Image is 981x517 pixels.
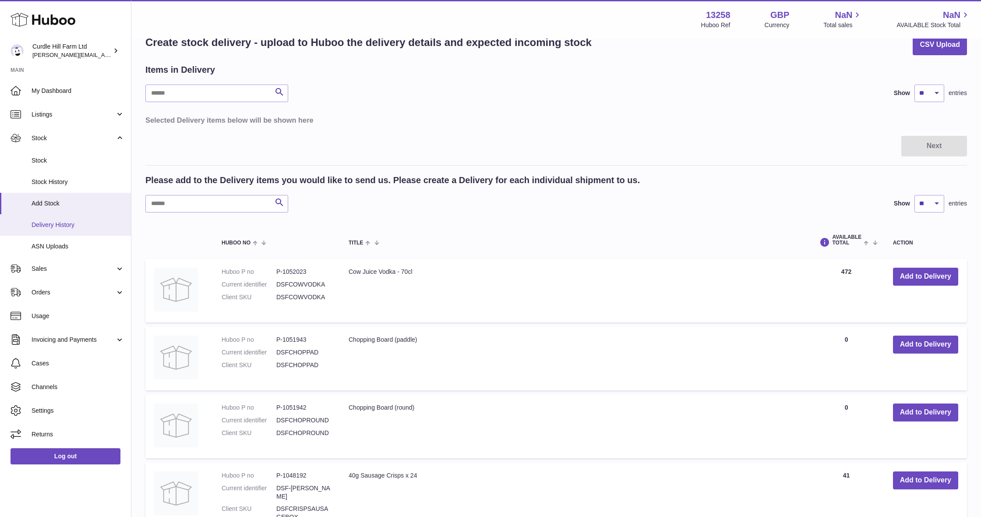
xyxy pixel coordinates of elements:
dt: Huboo P no [222,471,276,480]
dd: DSF-[PERSON_NAME] [276,484,331,501]
span: Settings [32,407,124,415]
dd: DSFCOWVODKA [276,280,331,289]
dd: DSFCOWVODKA [276,293,331,301]
span: Invoicing and Payments [32,336,115,344]
span: Add Stock [32,199,124,208]
span: Orders [32,288,115,297]
dd: DSFCHOPPAD [276,348,331,357]
span: Returns [32,430,124,439]
dd: P-1048192 [276,471,331,480]
td: Chopping Board (paddle) [340,327,808,390]
strong: GBP [770,9,789,21]
dt: Huboo P no [222,268,276,276]
img: 40g Sausage Crisps x 24 [154,471,198,515]
div: Currency [765,21,790,29]
label: Show [894,89,910,97]
span: Channels [32,383,124,391]
button: CSV Upload [913,35,967,55]
img: Cow Juice Vodka - 70cl [154,268,198,312]
img: Chopping Board (round) [154,404,198,447]
span: entries [949,89,967,97]
span: Listings [32,110,115,119]
button: Add to Delivery [893,336,958,354]
strong: 13258 [706,9,730,21]
span: Delivery History [32,221,124,229]
dt: Current identifier [222,416,276,425]
td: 0 [808,327,884,390]
label: Show [894,199,910,208]
span: My Dashboard [32,87,124,95]
span: [PERSON_NAME][EMAIL_ADDRESS][DOMAIN_NAME] [32,51,176,58]
span: AVAILABLE Stock Total [896,21,970,29]
dt: Client SKU [222,361,276,369]
dt: Client SKU [222,429,276,437]
dd: DSFCHOPROUND [276,429,331,437]
div: Curdle Hill Farm Ltd [32,42,111,59]
dd: P-1052023 [276,268,331,276]
span: Stock [32,156,124,165]
dd: P-1051942 [276,404,331,412]
h2: Items in Delivery [145,64,215,76]
span: Total sales [823,21,862,29]
span: Huboo no [222,240,251,246]
button: Add to Delivery [893,404,958,421]
span: ASN Uploads [32,242,124,251]
a: NaN Total sales [823,9,862,29]
dd: DSFCHOPROUND [276,416,331,425]
td: 0 [808,395,884,458]
button: Add to Delivery [893,471,958,489]
dd: DSFCHOPPAD [276,361,331,369]
span: AVAILABLE Total [832,234,861,246]
h3: Selected Delivery items below will be shown here [145,115,967,125]
span: Stock History [32,178,124,186]
img: Chopping Board (paddle) [154,336,198,379]
img: miranda@diddlysquatfarmshop.com [11,44,24,57]
span: NaN [943,9,960,21]
dt: Current identifier [222,348,276,357]
span: Usage [32,312,124,320]
dt: Client SKU [222,293,276,301]
h1: Create stock delivery - upload to Huboo the delivery details and expected incoming stock [145,35,592,50]
td: Cow Juice Vodka - 70cl [340,259,808,322]
dt: Current identifier [222,484,276,501]
dt: Huboo P no [222,336,276,344]
span: Stock [32,134,115,142]
div: Action [893,240,958,246]
td: 472 [808,259,884,322]
span: entries [949,199,967,208]
span: Sales [32,265,115,273]
h2: Please add to the Delivery items you would like to send us. Please create a Delivery for each ind... [145,174,640,186]
dt: Huboo P no [222,404,276,412]
a: NaN AVAILABLE Stock Total [896,9,970,29]
dd: P-1051943 [276,336,331,344]
span: NaN [835,9,852,21]
a: Log out [11,448,120,464]
dt: Current identifier [222,280,276,289]
td: Chopping Board (round) [340,395,808,458]
button: Add to Delivery [893,268,958,286]
span: Cases [32,359,124,368]
div: Huboo Ref [701,21,730,29]
span: Title [349,240,363,246]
